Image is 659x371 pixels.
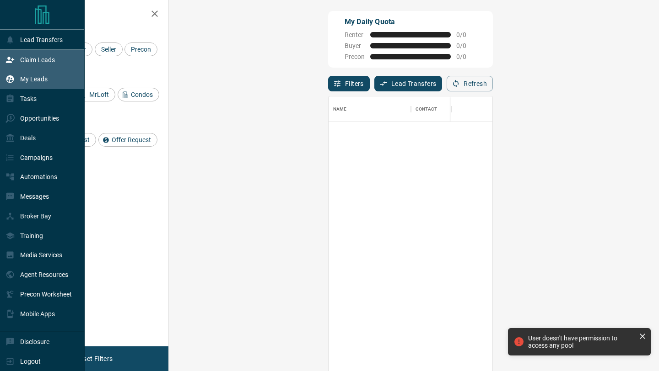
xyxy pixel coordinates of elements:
[128,46,154,53] span: Precon
[124,42,157,56] div: Precon
[456,53,476,60] span: 0 / 0
[456,42,476,49] span: 0 / 0
[345,31,365,38] span: Renter
[128,91,156,98] span: Condos
[374,76,443,91] button: Lead Transfers
[95,42,123,56] div: Seller
[456,31,476,38] span: 0 / 0
[416,96,437,122] div: Contact
[118,88,159,101] div: Condos
[345,16,476,27] p: My Daily Quota
[328,76,370,91] button: Filters
[329,96,411,122] div: Name
[86,91,112,98] span: MrLoft
[108,136,154,143] span: Offer Request
[345,42,365,49] span: Buyer
[98,133,157,147] div: Offer Request
[345,53,365,60] span: Precon
[411,96,484,122] div: Contact
[98,46,119,53] span: Seller
[70,351,119,366] button: Reset Filters
[76,88,115,101] div: MrLoft
[333,96,347,122] div: Name
[29,9,159,20] h2: Filters
[528,334,635,349] div: User doesn't have permission to access any pool
[447,76,493,91] button: Refresh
